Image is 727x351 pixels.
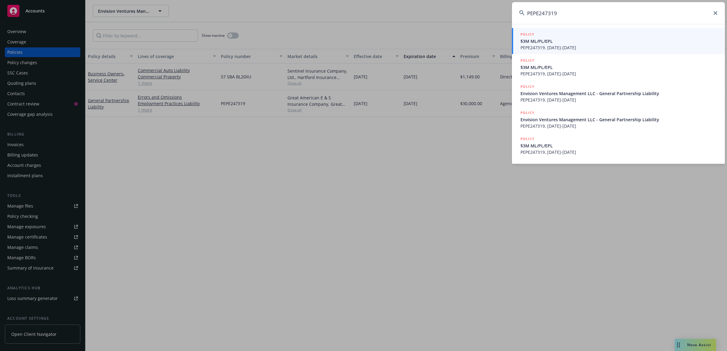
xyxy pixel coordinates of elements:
a: POLICY$3M ML/PL/EPLPEPE247319, [DATE]-[DATE] [512,54,725,80]
a: POLICYEnvision Ventures Management LLC - General Partnership LiabilityPEPE247319, [DATE]-[DATE] [512,106,725,132]
span: PEPE247319, [DATE]-[DATE] [520,149,718,155]
span: $3M ML/PL/EPL [520,64,718,71]
a: POLICY$3M ML/PL/EPLPEPE247319, [DATE]-[DATE] [512,132,725,159]
span: PEPE247319, [DATE]-[DATE] [520,71,718,77]
span: $3M ML/PL/EPL [520,38,718,44]
h5: POLICY [520,110,534,116]
span: Envision Ventures Management LLC - General Partnership Liability [520,90,718,97]
a: POLICY$3M ML/PL/EPLPEPE247319, [DATE]-[DATE] [512,28,725,54]
a: POLICYEnvision Ventures Management LLC - General Partnership LiabilityPEPE247319, [DATE]-[DATE] [512,80,725,106]
span: PEPE247319, [DATE]-[DATE] [520,97,718,103]
input: Search... [512,2,725,24]
h5: POLICY [520,57,534,64]
h5: POLICY [520,136,534,142]
h5: POLICY [520,31,534,37]
span: Envision Ventures Management LLC - General Partnership Liability [520,116,718,123]
span: PEPE247319, [DATE]-[DATE] [520,123,718,129]
span: PEPE247319, [DATE]-[DATE] [520,44,718,51]
h5: POLICY [520,84,534,90]
span: $3M ML/PL/EPL [520,143,718,149]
